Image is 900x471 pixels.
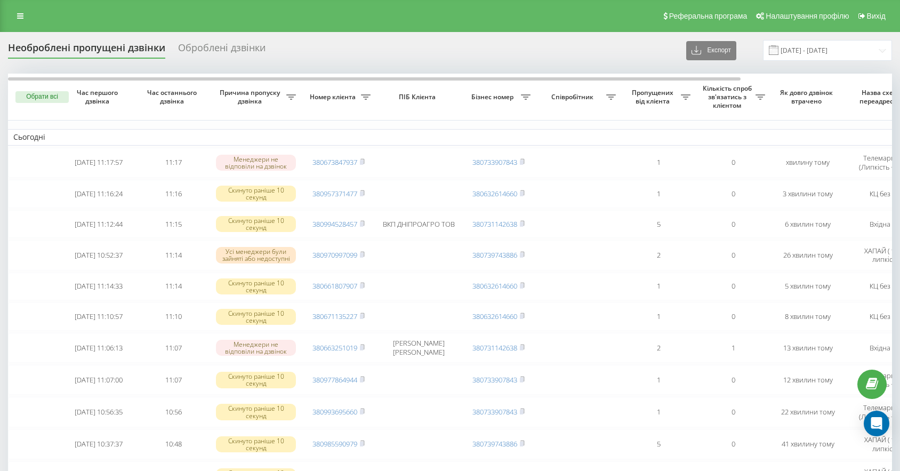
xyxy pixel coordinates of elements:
td: 11:17 [136,148,211,178]
td: 11:14 [136,273,211,301]
td: 11:10 [136,302,211,331]
div: Менеджери не відповіли на дзвінок [216,155,296,171]
span: Як довго дзвінок втрачено [779,89,837,105]
a: 380661807907 [312,281,357,291]
button: Обрати всі [15,91,69,103]
a: 380957371477 [312,189,357,198]
td: 10:48 [136,429,211,459]
td: 10:56 [136,397,211,427]
a: 380985590979 [312,439,357,449]
td: 11:07 [136,365,211,395]
td: 1 [621,180,696,208]
div: Скинуто раніше 10 секунд [216,436,296,452]
td: [DATE] 11:06:13 [61,333,136,363]
a: 380663251019 [312,343,357,353]
a: 380993695660 [312,407,357,417]
div: Необроблені пропущені дзвінки [8,42,165,59]
td: 0 [696,148,770,178]
a: 380733907843 [472,407,517,417]
a: 380632614660 [472,189,517,198]
td: 5 [621,210,696,238]
td: 3 хвилини тому [770,180,845,208]
td: [PERSON_NAME] [PERSON_NAME] [376,333,461,363]
td: 0 [696,365,770,395]
td: 5 хвилин тому [770,273,845,301]
a: 380632614660 [472,281,517,291]
div: Open Intercom Messenger [864,411,889,436]
button: Експорт [686,41,736,60]
td: 0 [696,397,770,427]
span: Вихід [867,12,886,20]
div: Усі менеджери були зайняті або недоступні [216,247,296,263]
a: 380671135227 [312,312,357,321]
td: [DATE] 11:12:44 [61,210,136,238]
a: 380632614660 [472,312,517,321]
td: [DATE] 11:10:57 [61,302,136,331]
span: Кількість спроб зв'язатись з клієнтом [701,84,756,109]
td: 13 хвилин тому [770,333,845,363]
a: 380731142638 [472,219,517,229]
td: 0 [696,210,770,238]
span: Час першого дзвінка [70,89,127,105]
td: ВКП ДНІПРОАГРО ТОВ [376,210,461,238]
a: 380731142638 [472,343,517,353]
a: 380739743886 [472,439,517,449]
div: Скинуто раніше 10 секунд [216,309,296,325]
td: 8 хвилин тому [770,302,845,331]
td: 11:16 [136,180,211,208]
a: 380994528457 [312,219,357,229]
div: Скинуто раніше 10 секунд [216,186,296,202]
span: Бізнес номер [467,93,521,101]
td: хвилину тому [770,148,845,178]
td: [DATE] 10:52:37 [61,240,136,270]
td: 26 хвилин тому [770,240,845,270]
div: Оброблені дзвінки [178,42,266,59]
td: 2 [621,240,696,270]
td: 22 хвилини тому [770,397,845,427]
span: Час останнього дзвінка [144,89,202,105]
a: 380739743886 [472,250,517,260]
td: 0 [696,302,770,331]
span: Налаштування профілю [766,12,849,20]
span: Реферальна програма [669,12,748,20]
div: Менеджери не відповіли на дзвінок [216,340,296,356]
td: [DATE] 10:37:37 [61,429,136,459]
td: 11:07 [136,333,211,363]
a: 380977864944 [312,375,357,385]
td: 41 хвилину тому [770,429,845,459]
div: Скинуто раніше 10 секунд [216,404,296,420]
td: [DATE] 11:07:00 [61,365,136,395]
span: Співробітник [541,93,606,101]
a: 380673847937 [312,157,357,167]
td: 1 [621,148,696,178]
div: Скинуто раніше 10 секунд [216,278,296,294]
td: 0 [696,180,770,208]
td: [DATE] 11:16:24 [61,180,136,208]
td: 1 [621,365,696,395]
td: 5 [621,429,696,459]
span: Номер клієнта [307,93,361,101]
td: 2 [621,333,696,363]
span: ПІБ Клієнта [385,93,452,101]
td: 6 хвилин тому [770,210,845,238]
td: [DATE] 10:56:35 [61,397,136,427]
td: 0 [696,429,770,459]
td: 1 [621,302,696,331]
td: 12 хвилин тому [770,365,845,395]
td: 1 [696,333,770,363]
span: Пропущених від клієнта [626,89,681,105]
td: 11:15 [136,210,211,238]
div: Скинуто раніше 10 секунд [216,216,296,232]
td: 1 [621,397,696,427]
td: [DATE] 11:17:57 [61,148,136,178]
a: 380733907843 [472,375,517,385]
td: 11:14 [136,240,211,270]
a: 380970997099 [312,250,357,260]
td: 0 [696,240,770,270]
td: [DATE] 11:14:33 [61,273,136,301]
td: 0 [696,273,770,301]
a: 380733907843 [472,157,517,167]
span: Причина пропуску дзвінка [216,89,286,105]
div: Скинуто раніше 10 секунд [216,372,296,388]
td: 1 [621,273,696,301]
